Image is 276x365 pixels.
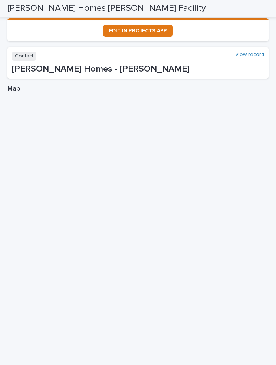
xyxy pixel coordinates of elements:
p: Contact [12,52,36,61]
p: [PERSON_NAME] Homes - [PERSON_NAME] [12,64,264,75]
a: View record [235,52,264,58]
a: EDIT IN PROJECTS APP [103,25,173,37]
span: EDIT IN PROJECTS APP [109,28,167,33]
iframe: Map [7,96,269,356]
h2: [PERSON_NAME] Homes [PERSON_NAME] Facility [7,3,206,14]
h1: Map [7,85,269,93]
